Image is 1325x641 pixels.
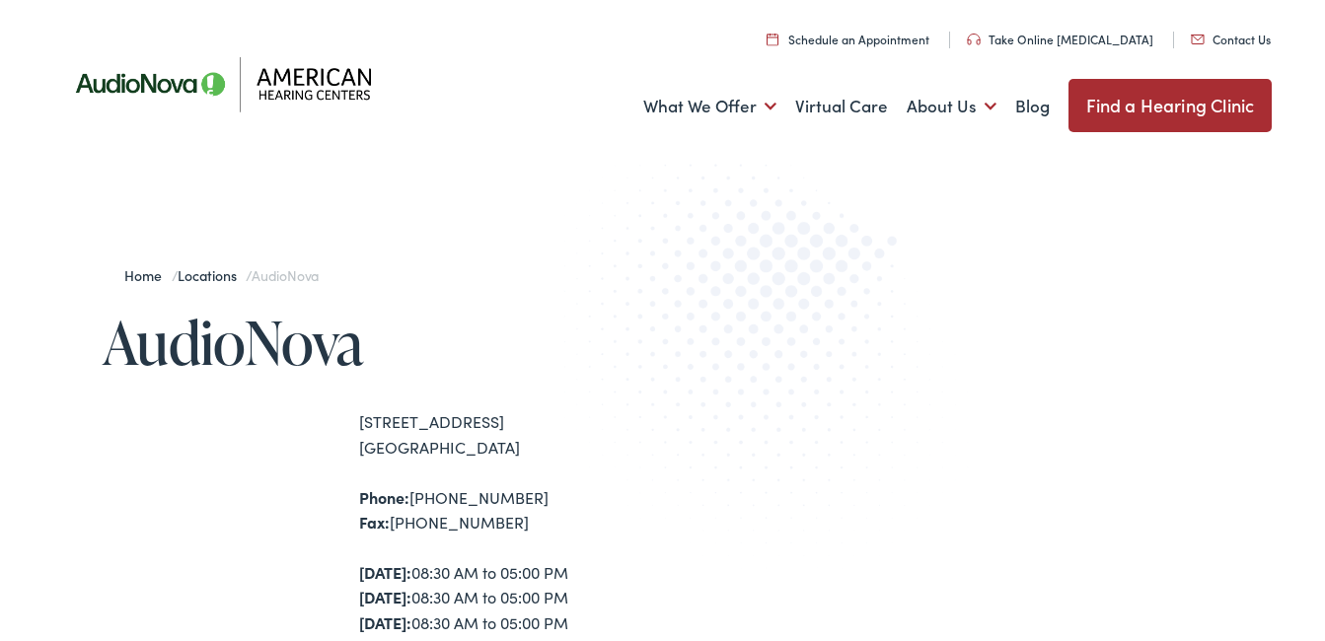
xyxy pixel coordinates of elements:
[178,265,246,285] a: Locations
[252,265,319,285] span: AudioNova
[643,70,776,143] a: What We Offer
[359,485,663,535] div: [PHONE_NUMBER] [PHONE_NUMBER]
[1068,79,1273,132] a: Find a Hearing Clinic
[907,70,996,143] a: About Us
[359,561,411,583] strong: [DATE]:
[359,486,409,508] strong: Phone:
[124,265,171,285] a: Home
[124,265,319,285] span: / /
[359,586,411,607] strong: [DATE]:
[967,34,981,45] img: utility icon
[1015,70,1050,143] a: Blog
[767,33,778,45] img: utility icon
[795,70,888,143] a: Virtual Care
[1191,35,1205,44] img: utility icon
[359,611,411,633] strong: [DATE]:
[359,409,663,460] div: [STREET_ADDRESS] [GEOGRAPHIC_DATA]
[1191,31,1271,47] a: Contact Us
[359,511,390,533] strong: Fax:
[767,31,929,47] a: Schedule an Appointment
[103,310,663,375] h1: AudioNova
[967,31,1153,47] a: Take Online [MEDICAL_DATA]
